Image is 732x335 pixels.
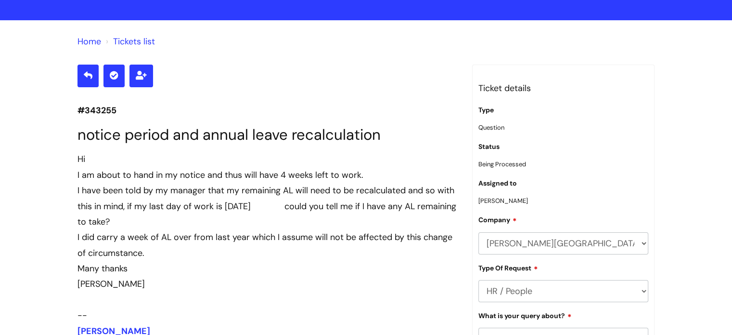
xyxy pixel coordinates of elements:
[478,80,649,96] h3: Ticket details
[478,179,517,188] label: Assigned to
[77,229,458,261] div: I did carry a week of AL over from last year which I assume will not be affected by this change o...
[478,263,538,272] label: Type Of Request
[103,34,155,49] li: Tickets list
[77,261,458,276] div: Many thanks
[77,276,458,292] div: [PERSON_NAME]
[478,143,500,151] label: Status
[77,167,458,183] div: I am about to hand in my notice and thus will have 4 weeks left to work.
[113,36,155,47] a: Tickets list
[478,214,517,224] label: Company
[77,103,458,118] p: #343255
[478,159,649,170] p: Being Processed
[77,151,458,167] div: Hi
[77,126,458,144] h1: notice period and annual leave recalculation
[77,36,101,47] a: Home
[77,34,101,49] li: Solution home
[478,310,572,320] label: What is your query about?
[478,195,649,206] p: [PERSON_NAME]
[77,309,87,321] span: --
[77,183,458,229] div: I have been told by my manager that my remaining AL will need to be recalculated and so with this...
[478,122,649,133] p: Question
[478,106,494,114] label: Type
